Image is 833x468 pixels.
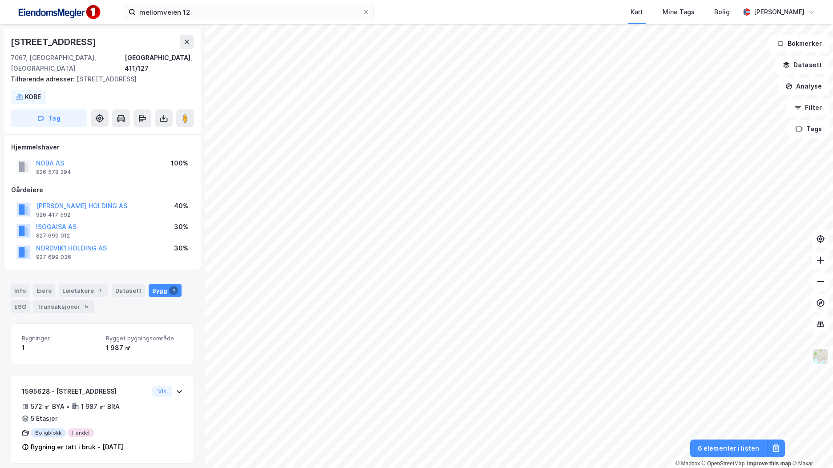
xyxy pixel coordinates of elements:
[36,232,70,239] div: 827 699 012
[769,35,829,52] button: Bokmerker
[174,222,188,232] div: 30%
[174,243,188,254] div: 30%
[36,169,71,176] div: 926 578 294
[136,5,363,19] input: Søk på adresse, matrikkel, gårdeiere, leietakere eller personer
[66,403,70,410] div: •
[36,254,71,261] div: 927 699 036
[11,74,187,85] div: [STREET_ADDRESS]
[31,442,123,452] div: Bygning er tatt i bruk - [DATE]
[125,52,194,74] div: [GEOGRAPHIC_DATA], 411/127
[14,2,103,22] img: F4PB6Px+NJ5v8B7XTbfpPpyloAAAAASUVORK5CYII=
[59,284,108,297] div: Leietakere
[631,7,643,17] div: Kart
[96,286,105,295] div: 1
[11,35,98,49] div: [STREET_ADDRESS]
[11,52,125,74] div: 7067, [GEOGRAPHIC_DATA], [GEOGRAPHIC_DATA]
[11,142,194,153] div: Hjemmelshaver
[714,7,730,17] div: Bolig
[22,335,99,342] span: Bygninger
[11,75,77,83] span: Tilhørende adresser:
[778,77,829,95] button: Analyse
[112,284,145,297] div: Datasett
[171,158,188,169] div: 100%
[106,335,183,342] span: Bygget bygningsområde
[149,284,182,297] div: Bygg
[675,460,700,467] a: Mapbox
[789,425,833,468] iframe: Chat Widget
[11,109,87,127] button: Tag
[25,92,41,102] div: KOBE
[789,425,833,468] div: Kontrollprogram for chat
[33,300,94,313] div: Transaksjoner
[36,211,70,218] div: 926 417 592
[663,7,695,17] div: Mine Tags
[788,120,829,138] button: Tags
[33,284,55,297] div: Eiere
[690,440,767,457] button: 6 elementer i listen
[31,413,57,424] div: 5 Etasjer
[174,201,188,211] div: 40%
[11,185,194,195] div: Gårdeiere
[31,401,65,412] div: 572 ㎡ BYA
[775,56,829,74] button: Datasett
[82,302,91,311] div: 5
[169,286,178,295] div: 1
[812,348,829,365] img: Z
[22,386,149,397] div: 1595628 - [STREET_ADDRESS]
[81,401,120,412] div: 1 987 ㎡ BRA
[152,386,172,397] button: Vis
[106,343,183,353] div: 1 987 ㎡
[754,7,805,17] div: [PERSON_NAME]
[11,284,29,297] div: Info
[747,460,791,467] a: Improve this map
[22,343,99,353] div: 1
[11,300,30,313] div: ESG
[702,460,745,467] a: OpenStreetMap
[787,99,829,117] button: Filter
